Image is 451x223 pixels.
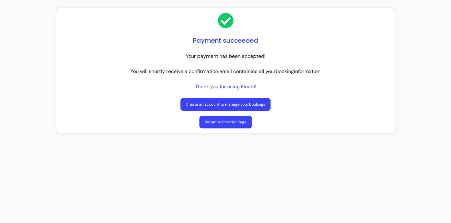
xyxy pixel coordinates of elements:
h1: Payment succeeded [193,36,258,45]
a: Create an account to manage your bookings [180,98,271,111]
a: Return to Provider Page [199,116,252,128]
p: Thank you for using Fluum! [195,83,256,90]
p: Your payment has been accepted! [186,53,265,60]
p: You will shortly receive a confirmation email containing all your booking information [131,68,320,75]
